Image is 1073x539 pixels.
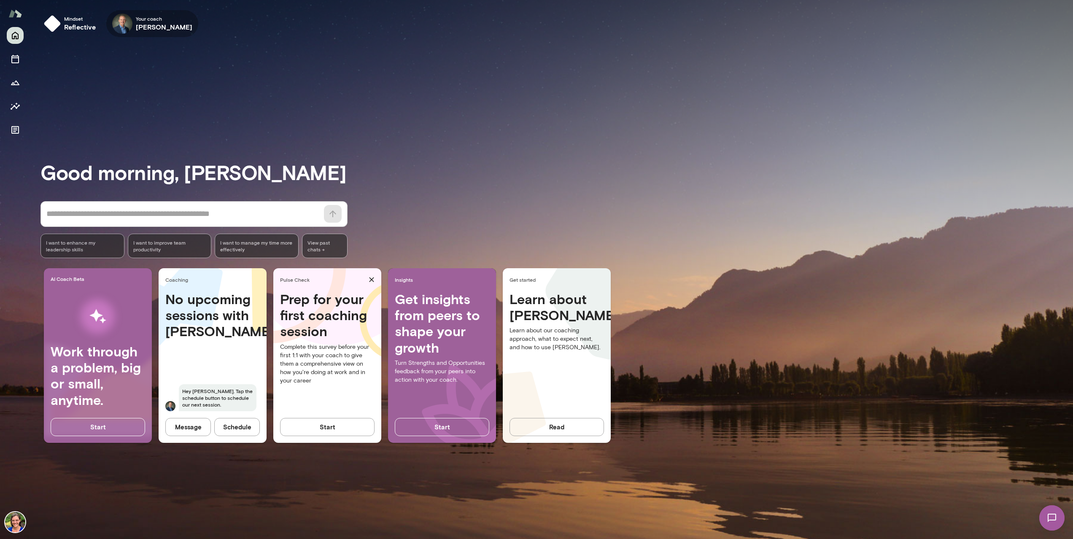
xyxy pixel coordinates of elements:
button: Start [51,418,145,436]
p: Complete this survey before your first 1:1 with your coach to give them a comprehensive view on h... [280,343,375,385]
button: Read [510,418,604,436]
h3: Good morning, [PERSON_NAME] [40,160,1073,184]
button: Start [395,418,489,436]
h4: Work through a problem, big or small, anytime. [51,343,145,408]
span: I want to improve team productivity [133,239,206,253]
button: Start [280,418,375,436]
button: Message [165,418,211,436]
span: Hey [PERSON_NAME]. Tap the schedule button to schedule our next session. [179,384,256,411]
span: AI Coach Beta [51,275,148,282]
span: Coaching [165,276,263,283]
h6: [PERSON_NAME] [136,22,193,32]
span: View past chats -> [302,234,348,258]
img: Mento [8,5,22,22]
p: Turn Strengths and Opportunities feedback from your peers into action with your coach. [395,359,489,384]
h4: No upcoming sessions with [PERSON_NAME] [165,291,260,340]
img: Annie McKenna [5,512,25,532]
button: Documents [7,121,24,138]
img: AI Workflows [60,290,135,343]
button: Sessions [7,51,24,67]
button: Growth Plan [7,74,24,91]
div: Michael AldenYour coach[PERSON_NAME] [106,10,199,37]
span: Your coach [136,15,193,22]
span: Get started [510,276,607,283]
h4: Prep for your first coaching session [280,291,375,340]
span: I want to manage my time more effectively [220,239,293,253]
img: mindset [44,15,61,32]
h4: Get insights from peers to shape your growth [395,291,489,356]
div: I want to manage my time more effectively [215,234,299,258]
span: Mindset [64,15,96,22]
button: Insights [7,98,24,115]
button: Home [7,27,24,44]
img: Michael Alden [112,13,132,34]
p: Learn about our coaching approach, what to expect next, and how to use [PERSON_NAME]. [510,326,604,352]
span: Insights [395,276,493,283]
button: Schedule [214,418,260,436]
div: I want to enhance my leadership skills [40,234,124,258]
div: I want to improve team productivity [128,234,212,258]
span: Pulse Check [280,276,365,283]
span: I want to enhance my leadership skills [46,239,119,253]
button: Mindsetreflective [40,10,103,37]
img: Michael Alden Alden [165,401,175,411]
h4: Learn about [PERSON_NAME] [510,291,604,323]
h6: reflective [64,22,96,32]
